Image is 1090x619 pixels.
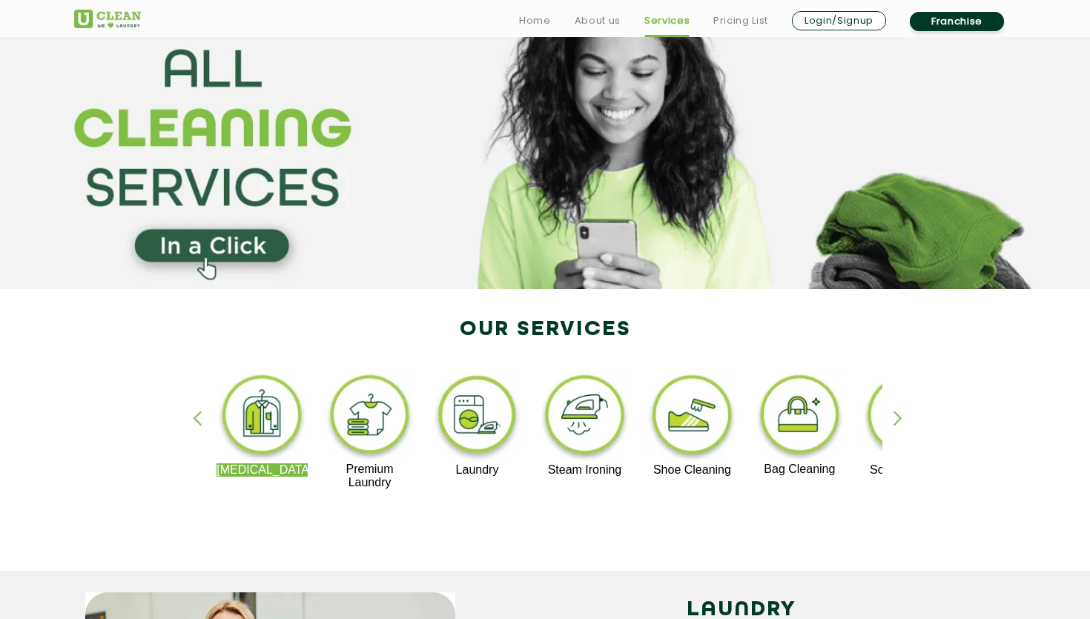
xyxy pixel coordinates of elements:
[862,371,953,463] img: sofa_cleaning_11zon.webp
[324,463,415,489] p: Premium Laundry
[74,10,141,28] img: UClean Laundry and Dry Cleaning
[910,12,1004,31] a: Franchise
[644,12,690,30] a: Services
[539,371,630,463] img: steam_ironing_11zon.webp
[324,371,415,463] img: premium_laundry_cleaning_11zon.webp
[647,463,738,477] p: Shoe Cleaning
[792,11,886,30] a: Login/Signup
[575,12,621,30] a: About us
[432,371,523,463] img: laundry_cleaning_11zon.webp
[539,463,630,477] p: Steam Ironing
[432,463,523,477] p: Laundry
[647,371,738,463] img: shoe_cleaning_11zon.webp
[862,463,953,477] p: Sofa Cleaning
[217,371,308,463] img: dry_cleaning_11zon.webp
[519,12,551,30] a: Home
[754,371,845,463] img: bag_cleaning_11zon.webp
[217,463,308,477] p: [MEDICAL_DATA]
[754,463,845,476] p: Bag Cleaning
[713,12,768,30] a: Pricing List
